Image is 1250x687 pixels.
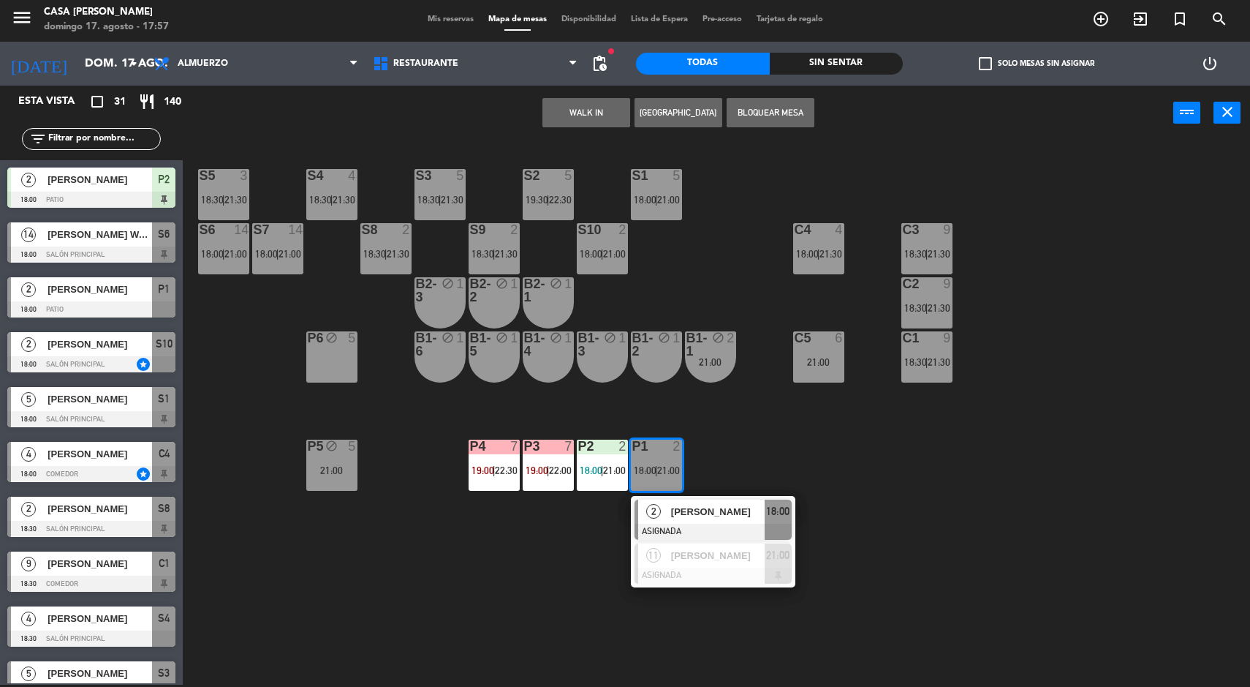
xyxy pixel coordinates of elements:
[943,223,952,236] div: 9
[564,169,573,182] div: 5
[903,331,904,345] div: C1
[618,440,627,453] div: 2
[632,169,633,182] div: S1
[393,59,458,69] span: Restaurante
[333,194,355,206] span: 21:30
[481,15,554,23] span: Mapa de mesas
[549,465,572,476] span: 22:00
[524,440,525,453] div: P3
[348,440,357,453] div: 5
[1201,55,1219,72] i: power_settings_new
[943,277,952,290] div: 9
[276,248,279,260] span: |
[496,331,508,344] i: block
[201,194,224,206] span: 18:30
[580,248,602,260] span: 18:00
[11,7,33,29] i: menu
[634,194,656,206] span: 18:00
[7,93,105,110] div: Esta vista
[11,7,33,34] button: menu
[21,228,36,242] span: 14
[308,169,308,182] div: S4
[727,331,735,345] div: 2
[1173,102,1200,124] button: power_input
[591,55,608,72] span: pending_actions
[618,331,627,345] div: 1
[928,356,950,368] span: 21:30
[795,331,795,345] div: C5
[362,223,363,236] div: S8
[158,225,170,243] span: S6
[624,15,695,23] span: Lista de Espera
[470,331,471,358] div: B1-5
[48,282,152,297] span: [PERSON_NAME]
[470,277,471,304] div: B2-2
[793,357,844,367] div: 21:00
[240,169,249,182] div: 3
[632,440,633,453] div: P1
[928,302,950,314] span: 21:30
[657,194,680,206] span: 21:00
[222,194,225,206] span: |
[928,248,950,260] span: 21:30
[222,248,225,260] span: |
[766,503,789,520] span: 18:00
[325,440,338,452] i: block
[420,15,481,23] span: Mis reservas
[524,277,525,304] div: B2-1
[1178,103,1196,121] i: power_input
[510,440,519,453] div: 7
[48,391,152,407] span: [PERSON_NAME]
[564,277,573,290] div: 1
[796,248,819,260] span: 18:00
[496,277,508,290] i: block
[47,131,160,147] input: Filtrar por nombre...
[655,194,658,206] span: |
[903,223,904,236] div: C3
[607,47,615,56] span: fiber_manual_record
[48,611,152,626] span: [PERSON_NAME]
[442,277,454,290] i: block
[673,440,681,453] div: 2
[255,248,278,260] span: 18:00
[470,223,471,236] div: S9
[348,169,357,182] div: 4
[604,331,616,344] i: block
[657,465,680,476] span: 21:00
[695,15,749,23] span: Pre-acceso
[766,547,789,564] span: 21:00
[156,335,173,353] span: S10
[510,331,519,345] div: 1
[749,15,830,23] span: Tarjetas de regalo
[1219,103,1236,121] i: close
[673,331,681,345] div: 1
[158,609,170,627] span: S4
[550,277,562,290] i: block
[308,331,308,345] div: P6
[646,548,661,563] span: 11
[48,227,152,242] span: [PERSON_NAME] WAYS
[580,465,602,476] span: 18:00
[578,440,579,453] div: P2
[547,194,550,206] span: |
[21,337,36,352] span: 2
[471,248,494,260] span: 18:30
[288,223,303,236] div: 14
[712,331,724,344] i: block
[526,194,548,206] span: 19:30
[330,194,333,206] span: |
[21,173,36,187] span: 2
[495,248,518,260] span: 21:30
[48,556,152,571] span: [PERSON_NAME]
[21,557,36,571] span: 9
[979,57,992,70] span: check_box_outline_blank
[603,248,626,260] span: 21:00
[925,248,928,260] span: |
[632,331,633,358] div: B1-2
[495,465,518,476] span: 22:30
[601,465,604,476] span: |
[48,337,152,352] span: [PERSON_NAME]
[279,248,301,260] span: 21:00
[601,248,604,260] span: |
